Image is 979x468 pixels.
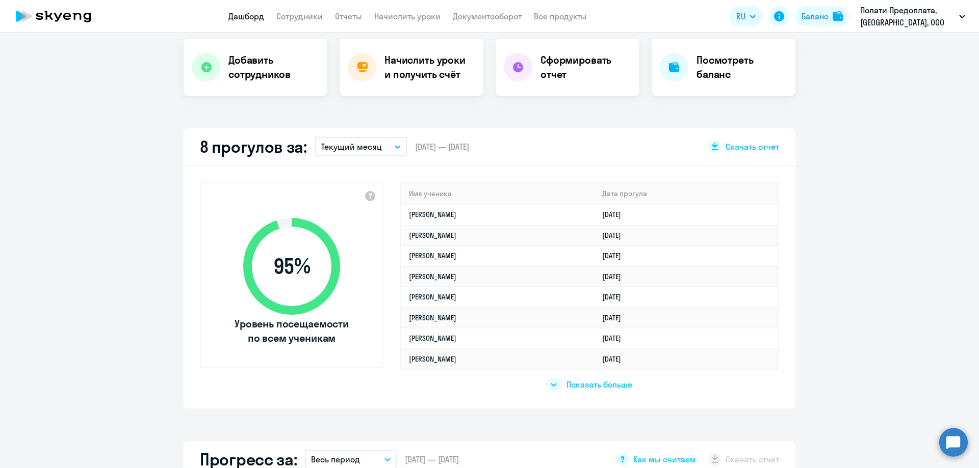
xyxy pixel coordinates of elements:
[453,11,522,21] a: Документооборот
[602,231,629,240] a: [DATE]
[233,317,350,345] span: Уровень посещаемости по всем ученикам
[534,11,587,21] a: Все продукты
[335,11,362,21] a: Отчеты
[228,11,264,21] a: Дашборд
[802,10,829,22] div: Баланс
[409,313,456,322] a: [PERSON_NAME]
[602,272,629,281] a: [DATE]
[409,210,456,219] a: [PERSON_NAME]
[405,454,459,465] span: [DATE] — [DATE]
[409,292,456,301] a: [PERSON_NAME]
[401,183,594,204] th: Имя ученика
[602,292,629,301] a: [DATE]
[228,53,319,81] h4: Добавить сотрудников
[276,11,323,21] a: Сотрудники
[200,136,307,157] h2: 8 прогулов за:
[729,6,763,26] button: RU
[321,141,382,153] p: Текущий месяц
[409,272,456,281] a: [PERSON_NAME]
[233,254,350,279] span: 95 %
[540,53,631,81] h4: Сформировать отчет
[795,6,849,26] button: Балансbalance
[855,4,970,29] button: Полати Предоплата, [GEOGRAPHIC_DATA], ООО
[566,379,632,390] span: Показать больше
[374,11,441,21] a: Начислить уроки
[415,141,469,152] span: [DATE] — [DATE]
[697,53,787,81] h4: Посмотреть баланс
[409,231,456,240] a: [PERSON_NAME]
[736,10,745,22] span: RU
[409,354,456,364] a: [PERSON_NAME]
[311,453,360,465] p: Весь период
[833,11,843,21] img: balance
[594,183,778,204] th: Дата прогула
[409,334,456,343] a: [PERSON_NAME]
[633,454,696,465] span: Как мы считаем
[602,354,629,364] a: [DATE]
[860,4,955,29] p: Полати Предоплата, [GEOGRAPHIC_DATA], ООО
[602,210,629,219] a: [DATE]
[409,251,456,260] a: [PERSON_NAME]
[315,137,407,156] button: Текущий месяц
[602,313,629,322] a: [DATE]
[726,141,779,152] span: Скачать отчет
[602,334,629,343] a: [DATE]
[384,53,473,81] h4: Начислить уроки и получить счёт
[602,251,629,260] a: [DATE]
